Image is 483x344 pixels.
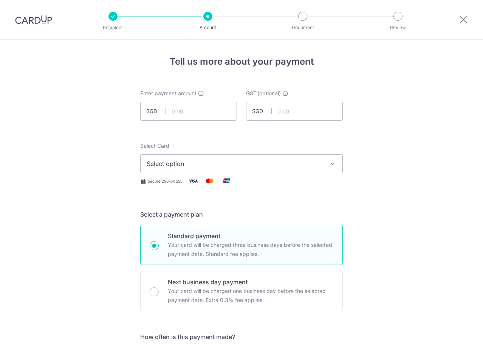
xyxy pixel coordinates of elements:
[140,90,197,97] span: Enter payment amount
[246,90,257,97] span: GST
[168,277,333,287] p: Next business day payment
[180,24,236,31] p: Amount
[370,24,426,31] p: Review
[85,24,141,31] p: Recipient
[252,107,272,115] span: SGD
[168,287,333,305] p: Your card will be charged one business day before the selected payment date. Extra 0.3% fee applies.
[147,159,323,168] span: Select option
[140,154,343,173] button: Select option
[168,231,333,240] p: Standard payment
[257,90,281,97] span: (optional)
[148,178,183,184] span: Secure 256-bit SSL
[140,210,343,219] h5: Select a payment plan
[186,176,201,186] img: Visa
[202,176,217,186] img: Mastercard
[435,321,475,340] iframe: Opens a widget where you can find more information
[140,332,343,341] h5: How often is this payment made?
[140,143,169,149] span: translation missing: en.payables.payment_networks.credit_card.summary.labels.select_card
[140,102,237,121] input: 0.00
[275,24,331,31] p: Document
[140,55,343,68] h4: Tell us more about your payment
[15,15,52,24] img: CardUp
[246,102,343,121] input: 0.00
[168,240,333,259] p: Your card will be charged three business days before the selected payment date. Standard fee appl...
[146,107,166,115] span: SGD
[219,176,234,186] img: Union Pay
